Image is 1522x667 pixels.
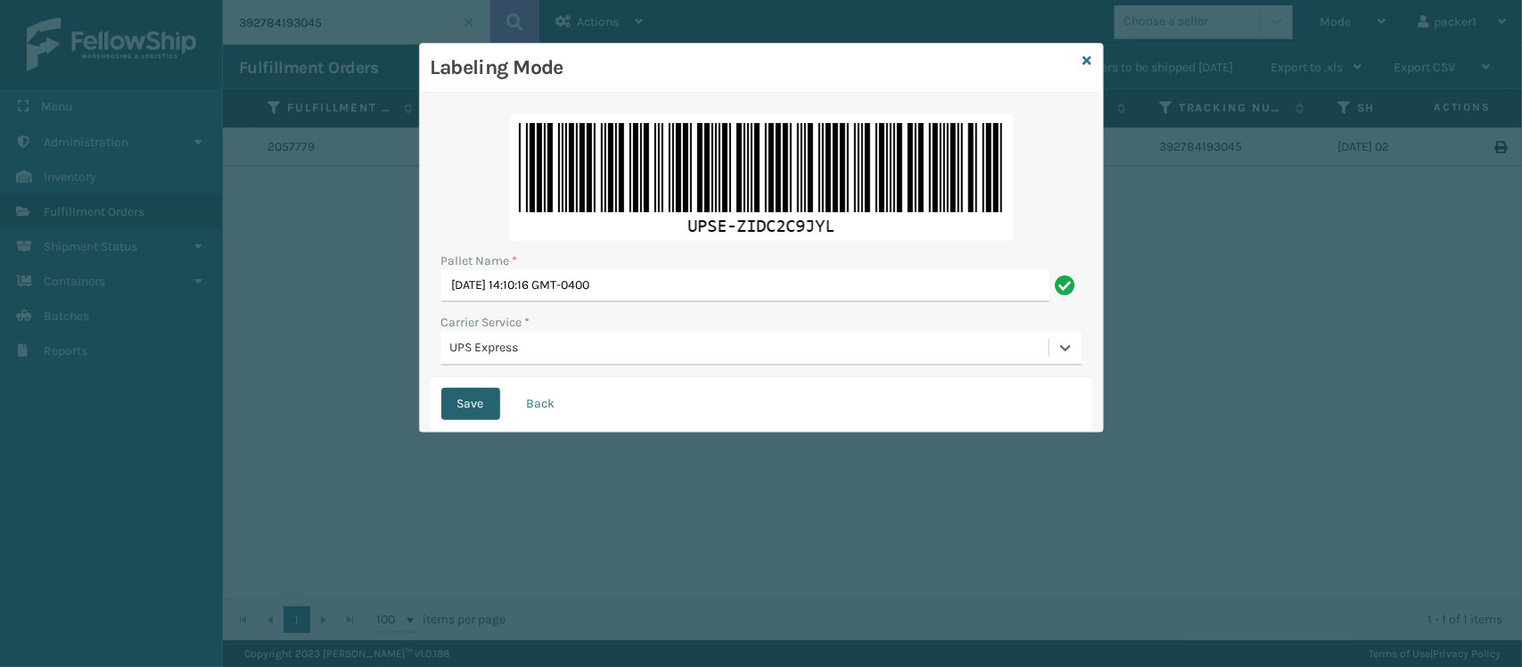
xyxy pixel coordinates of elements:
label: Carrier Service [441,313,531,332]
img: gzQAAAABJRU5ErkJggg== [510,114,1013,241]
h3: Labeling Mode [431,54,1076,81]
div: UPS Express [450,339,1050,358]
button: Back [511,388,572,420]
button: Save [441,388,500,420]
label: Pallet Name [441,251,518,270]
